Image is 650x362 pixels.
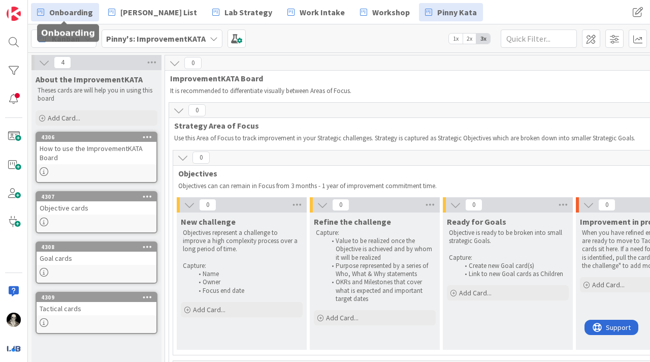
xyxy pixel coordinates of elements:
a: 4308Goal cards [36,242,157,284]
a: 4306How to use the ImprovementKATA Board [36,132,157,183]
li: Link to new Goal cards as Children [459,270,567,278]
span: About the ImprovementKATA [36,74,143,84]
div: 4308 [41,244,156,251]
li: Value to be realized once the Objective is achieved and by whom it will be realized [326,237,434,262]
span: Workshop [372,6,410,18]
span: Add Card... [326,313,359,322]
p: Objectives represent a challenge to improve a high complexity process over a long period of time. [183,229,301,254]
p: Capture: [449,254,567,262]
div: 4306How to use the ImprovementKATA Board [37,133,156,164]
li: Name [193,270,301,278]
li: Focus end date [193,287,301,295]
div: 4306 [41,134,156,141]
a: 4307Objective cards [36,191,157,233]
a: 4309Tactical cards [36,292,157,334]
span: 0 [184,57,202,69]
span: Work Intake [300,6,345,18]
div: 4309Tactical cards [37,293,156,315]
span: 3x [476,34,490,44]
img: avatar [7,341,21,355]
span: Support [21,2,46,14]
li: OKRs and Milestones that cover what is expected and important target dates [326,278,434,303]
p: Theses cards are will help you in using this board [38,86,155,103]
div: 4309 [41,294,156,301]
li: Owner [193,278,301,286]
div: 4306 [37,133,156,142]
a: Lab Strategy [206,3,278,21]
span: 4 [54,56,71,69]
div: Goal cards [37,252,156,265]
a: Onboarding [31,3,99,21]
div: 4309 [37,293,156,302]
span: 0 [332,199,349,211]
li: Create new Goal card(s) [459,262,567,270]
span: Add Card... [48,113,80,123]
span: 0 [188,104,206,116]
li: Purpose represented by a series of Who, What & Why statements [326,262,434,279]
div: 4307 [37,192,156,201]
span: Refine the challenge [314,217,391,227]
a: Workshop [354,3,416,21]
span: 0 [199,199,216,211]
span: Lab Strategy [224,6,272,18]
span: New challenge [181,217,236,227]
img: Visit kanbanzone.com [7,7,21,21]
span: Add Card... [592,280,625,289]
span: 1x [449,34,463,44]
div: Objective cards [37,201,156,215]
div: Tactical cards [37,302,156,315]
span: Onboarding [49,6,93,18]
h5: Onboarding [41,28,95,38]
p: Capture: [183,262,301,270]
span: 0 [192,152,210,164]
span: [PERSON_NAME] List [120,6,197,18]
img: WS [7,313,21,327]
div: 4307 [41,193,156,200]
span: Pinny Kata [437,6,477,18]
p: Objective is ready to be broken into small strategic Goals. [449,229,567,246]
a: Pinny Kata [419,3,483,21]
input: Quick Filter... [501,29,577,48]
a: Work Intake [281,3,351,21]
span: 0 [598,199,615,211]
p: Capture: [316,229,434,237]
span: Ready for Goals [447,217,506,227]
span: Add Card... [193,305,225,314]
div: 4307Objective cards [37,192,156,215]
div: 4308Goal cards [37,243,156,265]
a: [PERSON_NAME] List [102,3,203,21]
span: 0 [465,199,482,211]
span: Add Card... [459,288,492,297]
div: 4308 [37,243,156,252]
div: How to use the ImprovementKATA Board [37,142,156,164]
span: 2x [463,34,476,44]
b: Pinny's: ImprovementKATA [106,34,206,44]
